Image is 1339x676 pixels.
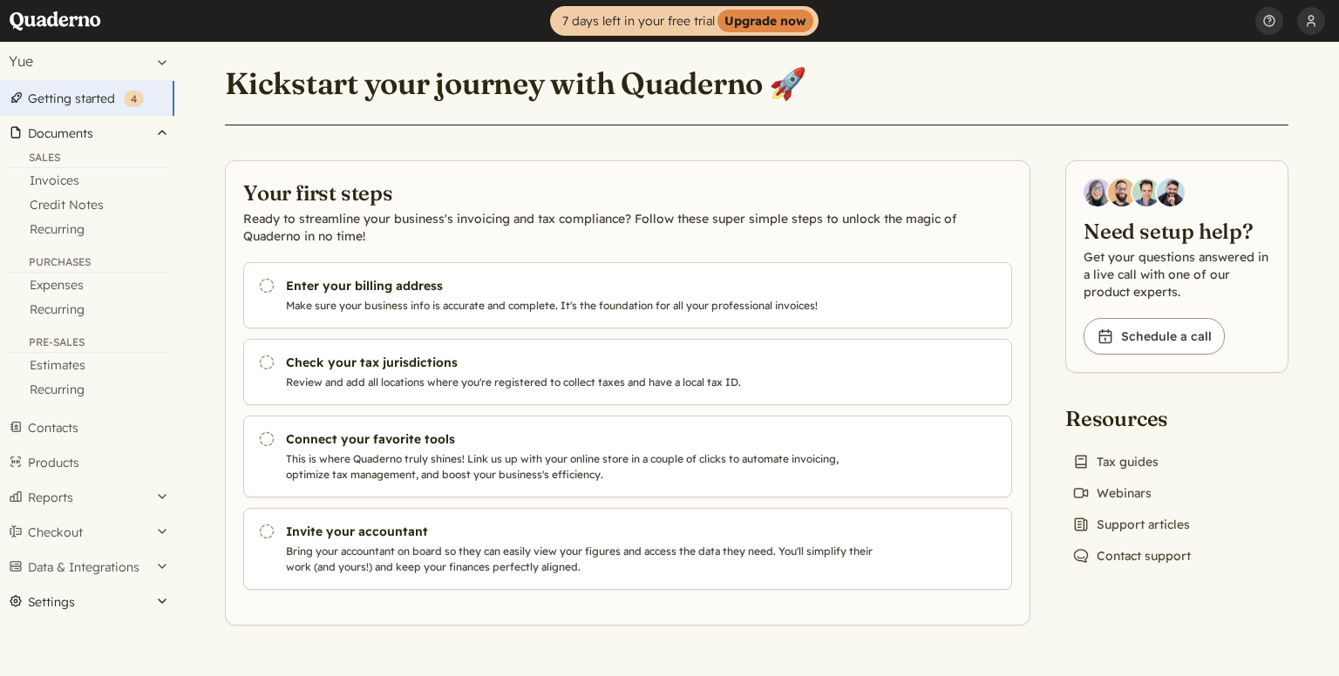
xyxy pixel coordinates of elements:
[1065,544,1198,568] a: Contact support
[286,430,880,448] h3: Connect your favorite tools
[1084,179,1111,206] img: Diana Carrasco, Account Executive at Quaderno
[1065,512,1197,537] a: Support articles
[243,508,1012,590] a: Invite your accountant Bring your accountant on board so they can easily view your figures and ac...
[550,6,819,36] a: 7 days left in your free trialUpgrade now
[1108,179,1136,206] img: Jairo Fumero, Account Executive at Quaderno
[286,544,880,575] p: Bring your accountant on board so they can easily view your figures and access the data they need...
[286,451,880,483] p: This is where Quaderno truly shines! Link us up with your online store in a couple of clicks to a...
[225,64,806,103] h1: Kickstart your journey with Quaderno 🚀
[1065,404,1198,432] h2: Resources
[1065,481,1159,505] a: Webinars
[1084,217,1270,245] h2: Need setup help?
[1084,248,1270,301] p: Get your questions answered in a live call with one of our product experts.
[243,416,1012,497] a: Connect your favorite tools This is where Quaderno truly shines! Link us up with your online stor...
[243,339,1012,405] a: Check your tax jurisdictions Review and add all locations where you're registered to collect taxe...
[7,335,167,353] div: Pre-Sales
[7,255,167,273] div: Purchases
[286,354,880,371] h3: Check your tax jurisdictions
[286,523,880,540] h3: Invite your accountant
[243,179,1012,206] h2: Your first steps
[286,298,880,314] p: Make sure your business info is accurate and complete. It's the foundation for all your professio...
[1157,179,1185,206] img: Javier Rubio, DevRel at Quaderno
[1084,318,1225,355] a: Schedule a call
[286,375,880,390] p: Review and add all locations where you're registered to collect taxes and have a local tax ID.
[717,10,813,32] strong: Upgrade now
[286,277,880,294] h3: Enter your billing address
[131,92,137,105] span: 4
[1065,450,1166,474] a: Tax guides
[243,262,1012,328] a: Enter your billing address Make sure your business info is accurate and complete. It's the founda...
[243,210,1012,245] p: Ready to streamline your business's invoicing and tax compliance? Follow these super simple steps...
[7,151,167,168] div: Sales
[1132,179,1160,206] img: Ivo Oltmans, Business Developer at Quaderno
